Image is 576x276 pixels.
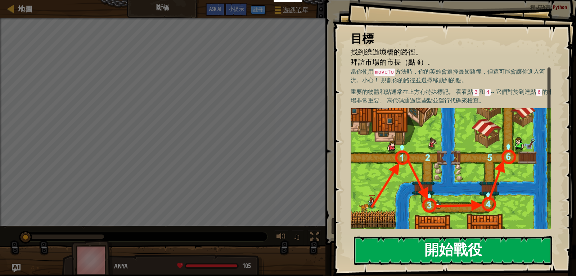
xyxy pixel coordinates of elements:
[269,3,313,20] button: 遊戲選單
[536,89,542,96] code: 6
[251,5,265,14] button: 註冊
[283,5,309,15] span: 遊戲選單
[374,69,395,76] code: moveTo
[274,230,288,245] button: 調整音量
[307,230,322,245] button: 切換全螢幕
[292,230,304,245] button: ♫
[351,30,551,47] div: 目標
[485,89,491,96] code: 4
[206,3,225,16] button: Ask AI
[18,4,32,14] span: 地圖
[229,5,244,12] span: 小提示
[351,108,556,236] img: Bbb
[177,263,251,269] div: health: 105 / 105
[342,47,549,57] li: 找到繞過壞橋的路徑。
[473,89,479,96] code: 3
[14,4,32,14] a: 地圖
[331,218,566,235] button: 運行
[12,264,21,272] button: Ask AI
[242,261,251,270] span: 105
[114,262,256,271] div: Anya
[351,57,435,67] span: 拜訪市場的市長（點 6）。
[293,231,301,242] span: ♫
[342,57,549,67] li: 拜訪市場的市長（點 6）。
[354,236,552,265] button: 開始戰役
[351,88,556,104] p: 重要的物體和點通常在上方有特殊標記。 看看點 和 -- 它們對於到達點 的市場非常重要。 寫代碼通過這些點並運行代碼來檢查。
[351,67,556,84] p: 當你使用 方法時，你的英雄會選擇最短路徑，但這可能會讓你進入河流。小心！ 規劃你的路徑並選擇移動到的點。
[209,5,221,12] span: Ask AI
[351,47,423,57] span: 找到繞過壞橋的路徑。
